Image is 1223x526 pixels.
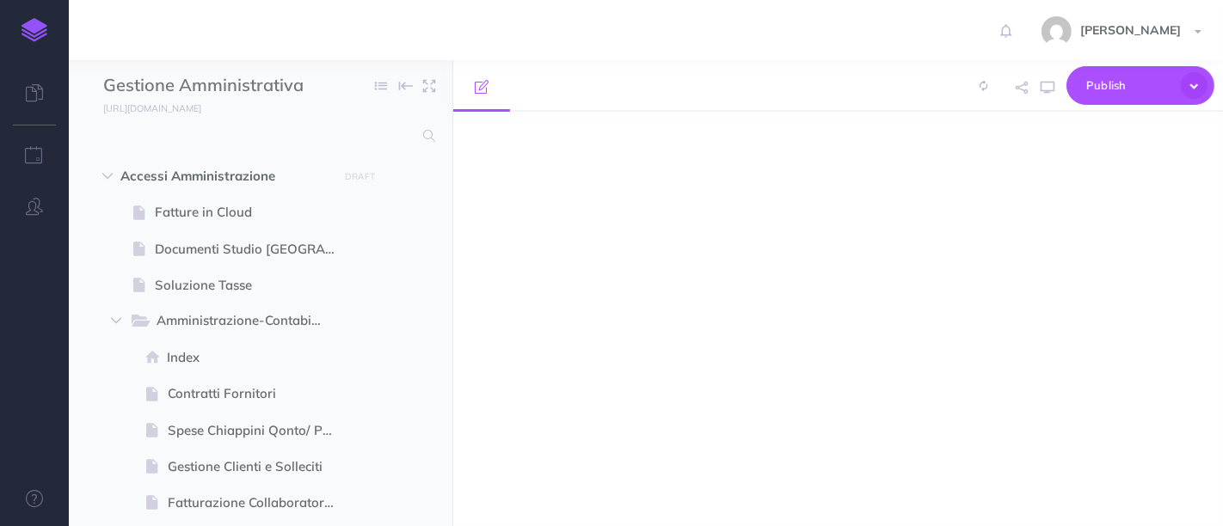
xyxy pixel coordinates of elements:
[168,420,349,441] span: Spese Chiappini Qonto/ Personali
[157,310,336,333] span: Amministrazione-Contabilità
[345,171,375,182] small: DRAFT
[155,202,349,223] span: Fatture in Cloud
[1072,22,1189,38] span: [PERSON_NAME]
[1042,16,1072,46] img: 773ddf364f97774a49de44848d81cdba.jpg
[69,99,218,116] a: [URL][DOMAIN_NAME]
[103,73,305,99] input: Documentation Name
[103,120,413,151] input: Search
[1066,66,1214,105] button: Publish
[168,456,349,477] span: Gestione Clienti e Solleciti
[167,347,349,368] span: Index
[339,167,382,187] button: DRAFT
[1086,72,1172,99] span: Publish
[155,275,349,296] span: Soluzione Tasse
[168,492,349,513] span: Fatturazione Collaboratori ECS
[168,383,349,404] span: Contratti Fornitori
[120,166,328,187] span: Accessi Amministrazione
[22,18,47,42] img: logo-mark.svg
[103,102,201,114] small: [URL][DOMAIN_NAME]
[155,239,349,260] span: Documenti Studio [GEOGRAPHIC_DATA]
